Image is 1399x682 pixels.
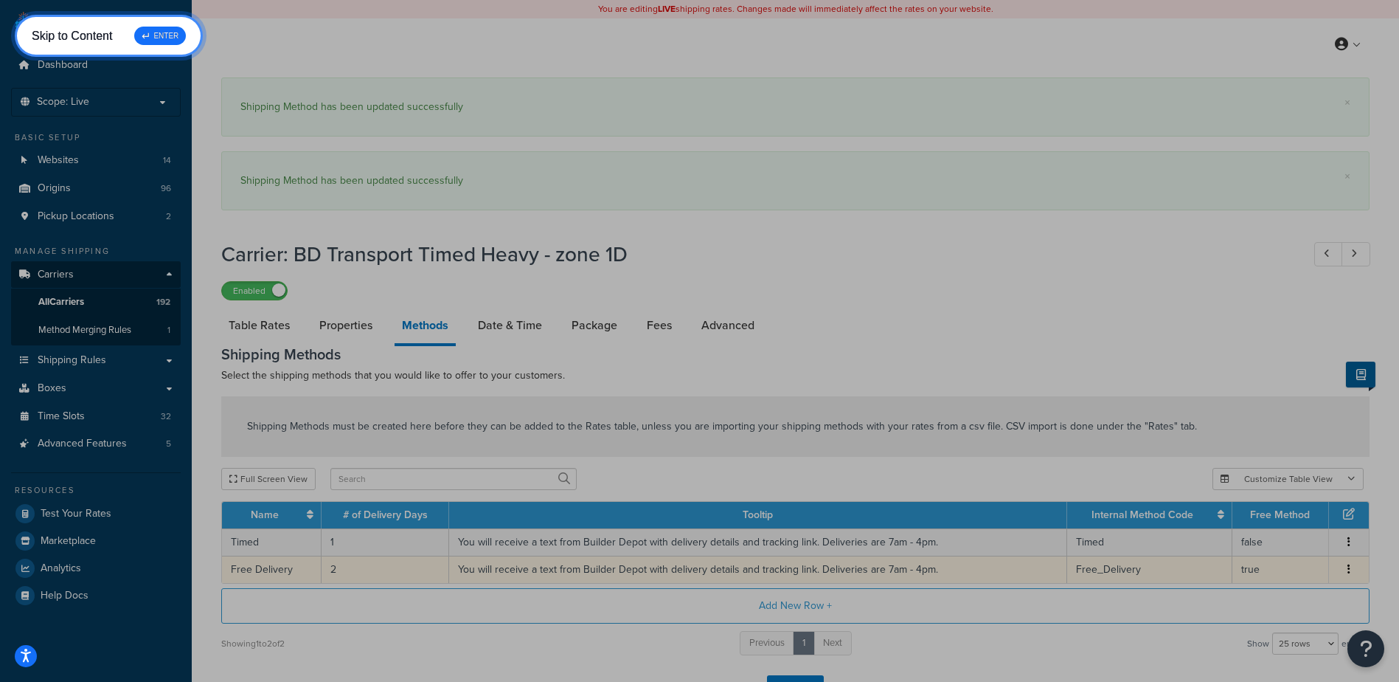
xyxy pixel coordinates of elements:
span: Scope: Live [37,96,89,108]
a: Boxes [11,375,181,402]
input: Search [330,468,577,490]
a: Origins96 [11,175,181,202]
div: Manage Shipping [11,245,181,258]
span: Show [1247,633,1269,654]
p: Select the shipping methods that you would like to offer to your customers. [221,367,1370,385]
a: Time Slots32 [11,403,181,430]
span: Shipping Rules [38,354,106,367]
a: × [1344,170,1350,182]
span: 192 [156,296,170,309]
a: Method Merging Rules1 [11,317,181,344]
td: You will receive a text from Builder Depot with delivery details and tracking link. Deliveries ar... [449,528,1066,556]
li: Websites [11,147,181,174]
a: × [1344,97,1350,108]
span: 32 [161,410,171,423]
td: Free_Delivery [1067,556,1232,583]
div: Basic Setup [11,131,181,144]
button: Full Screen View [221,468,316,490]
span: 5 [166,438,171,450]
td: Timed [222,528,322,556]
span: Origins [38,182,71,195]
a: 1 [793,631,815,655]
td: 2 [322,556,449,583]
td: Free Delivery [222,556,322,583]
span: 14 [163,154,171,167]
span: Previous [749,635,785,650]
h3: Shipping Methods [221,346,1370,362]
a: Advanced [694,308,762,343]
a: Analytics [11,555,181,582]
span: Next [823,635,842,650]
span: Analytics [41,562,81,575]
span: Carriers [38,269,74,281]
a: Previous Record [1314,242,1343,266]
li: Help Docs [11,582,181,609]
span: Pickup Locations [38,210,114,223]
a: Package [564,308,625,343]
td: true [1232,556,1329,583]
a: Carriers [11,261,181,289]
a: Previous [740,631,794,655]
a: Websites14 [11,147,181,174]
button: Customize Table View [1212,468,1364,490]
span: Help Docs [41,590,88,602]
a: Test Your Rates [11,500,181,527]
span: All Carriers [38,296,84,309]
span: Advanced Features [38,438,127,450]
div: Showing 1 to 2 of 2 [221,633,285,654]
span: 2 [166,210,171,223]
div: Shipping Method has been updated successfully [240,170,1350,191]
span: Websites [38,154,79,167]
li: Time Slots [11,403,181,430]
a: Date & Time [471,308,549,343]
span: Boxes [38,382,66,395]
td: false [1232,528,1329,556]
span: Method Merging Rules [38,324,131,337]
li: Origins [11,175,181,202]
li: Pickup Locations [11,203,181,230]
a: Pickup Locations2 [11,203,181,230]
span: Marketplace [41,535,96,548]
th: Free Method [1232,502,1329,528]
a: Next Record [1341,242,1370,266]
a: Internal Method Code [1091,507,1193,523]
div: Shipping Method has been updated successfully [240,97,1350,117]
a: Fees [639,308,679,343]
span: Time Slots [38,410,85,423]
a: Name [251,507,279,523]
h1: Carrier: BD Transport Timed Heavy - zone 1D [221,240,1287,269]
a: Methods [395,308,456,346]
label: Enabled [222,282,287,300]
button: Open Resource Center [1347,630,1384,667]
span: Dashboard [38,59,88,72]
span: 1 [167,324,170,337]
li: Method Merging Rules [11,317,181,344]
a: Marketplace [11,528,181,554]
span: Test Your Rates [41,508,111,520]
button: Add New Row + [221,588,1370,624]
a: Properties [312,308,380,343]
td: Timed [1067,528,1232,556]
th: Tooltip [449,502,1066,528]
a: Shipping Rules [11,347,181,374]
div: Resources [11,484,181,497]
a: Dashboard [11,52,181,79]
a: Next [813,631,852,655]
span: 96 [161,182,171,195]
a: Table Rates [221,308,297,343]
a: Advanced Features5 [11,430,181,458]
span: entries [1341,633,1370,654]
td: 1 [322,528,449,556]
td: You will receive a text from Builder Depot with delivery details and tracking link. Deliveries ar... [449,556,1066,583]
a: AllCarriers192 [11,289,181,316]
b: LIVE [658,2,676,15]
li: Carriers [11,261,181,345]
p: Shipping Methods must be created here before they can be added to the Rates table, unless you are... [247,418,1197,435]
th: # of Delivery Days [322,502,449,528]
